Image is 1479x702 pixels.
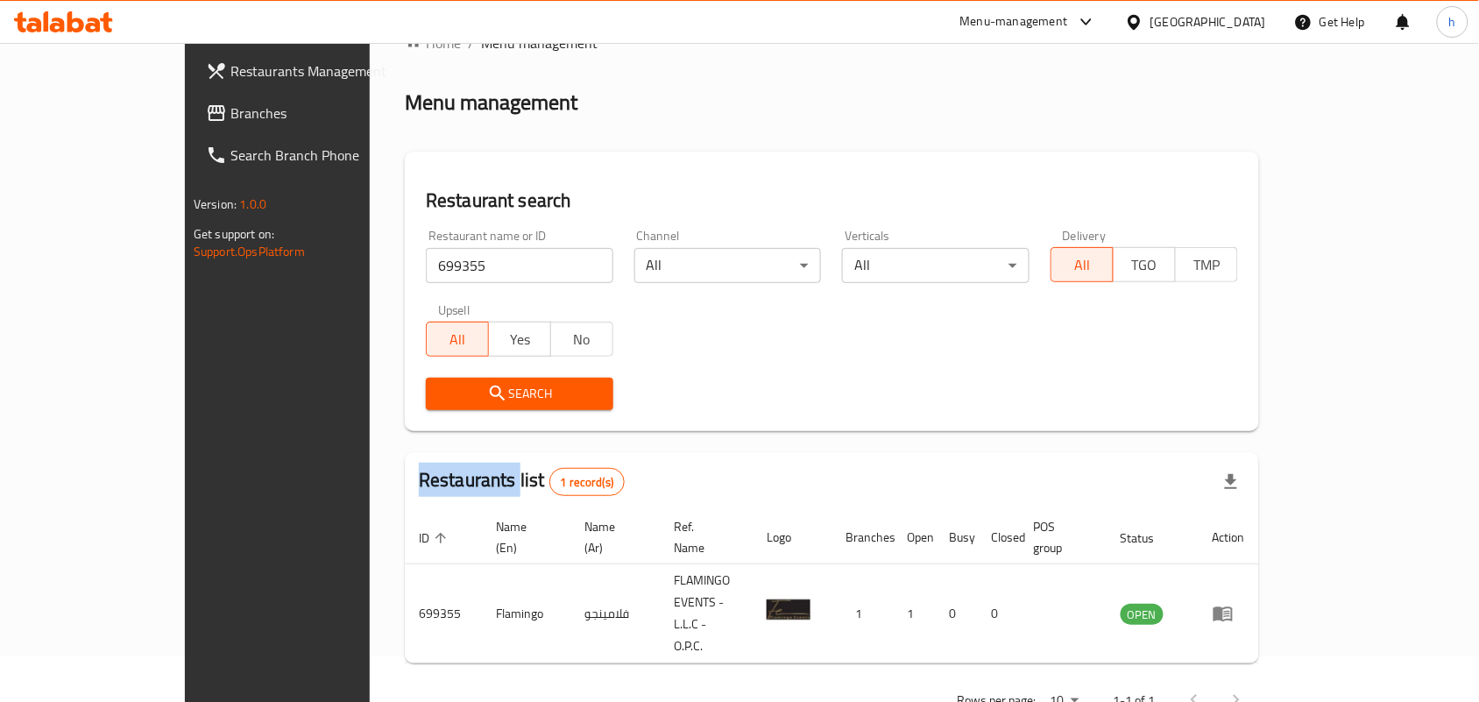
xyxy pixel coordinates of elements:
[488,322,551,357] button: Yes
[192,50,432,92] a: Restaurants Management
[239,193,266,216] span: 1.0.0
[482,564,571,663] td: Flamingo
[935,564,977,663] td: 0
[192,134,432,176] a: Search Branch Phone
[1175,247,1238,282] button: TMP
[1199,511,1259,564] th: Action
[960,11,1068,32] div: Menu-management
[1121,605,1164,625] span: OPEN
[831,564,893,663] td: 1
[549,468,626,496] div: Total records count
[419,528,452,549] span: ID
[426,322,489,357] button: All
[405,511,1259,663] table: enhanced table
[893,511,935,564] th: Open
[1063,230,1107,242] label: Delivery
[481,32,598,53] span: Menu management
[558,327,606,352] span: No
[405,32,461,53] a: Home
[1058,252,1107,278] span: All
[571,564,660,663] td: فلامينجو
[194,240,305,263] a: Support.OpsPlatform
[440,383,599,405] span: Search
[831,511,893,564] th: Branches
[1183,252,1231,278] span: TMP
[842,248,1030,283] div: All
[496,516,550,558] span: Name (En)
[1121,252,1169,278] span: TGO
[550,474,625,491] span: 1 record(s)
[1210,461,1252,503] div: Export file
[634,248,822,283] div: All
[405,89,577,117] h2: Menu management
[935,511,977,564] th: Busy
[434,327,482,352] span: All
[194,223,274,245] span: Get support on:
[753,511,831,564] th: Logo
[1121,528,1178,549] span: Status
[419,467,625,496] h2: Restaurants list
[1213,603,1245,624] div: Menu
[426,248,613,283] input: Search for restaurant name or ID..
[468,32,474,53] li: /
[426,378,613,410] button: Search
[230,60,418,82] span: Restaurants Management
[674,516,732,558] span: Ref. Name
[230,103,418,124] span: Branches
[438,304,471,316] label: Upsell
[405,564,482,663] td: 699355
[550,322,613,357] button: No
[230,145,418,166] span: Search Branch Phone
[893,564,935,663] td: 1
[1051,247,1114,282] button: All
[585,516,639,558] span: Name (Ar)
[1150,12,1266,32] div: [GEOGRAPHIC_DATA]
[660,564,754,663] td: FLAMINGO EVENTS - L.L.C - O.P.C.
[1449,12,1456,32] span: h
[977,511,1019,564] th: Closed
[767,588,810,632] img: Flamingo
[192,92,432,134] a: Branches
[496,327,544,352] span: Yes
[1121,604,1164,625] div: OPEN
[426,188,1238,214] h2: Restaurant search
[977,564,1019,663] td: 0
[1113,247,1176,282] button: TGO
[1033,516,1086,558] span: POS group
[194,193,237,216] span: Version:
